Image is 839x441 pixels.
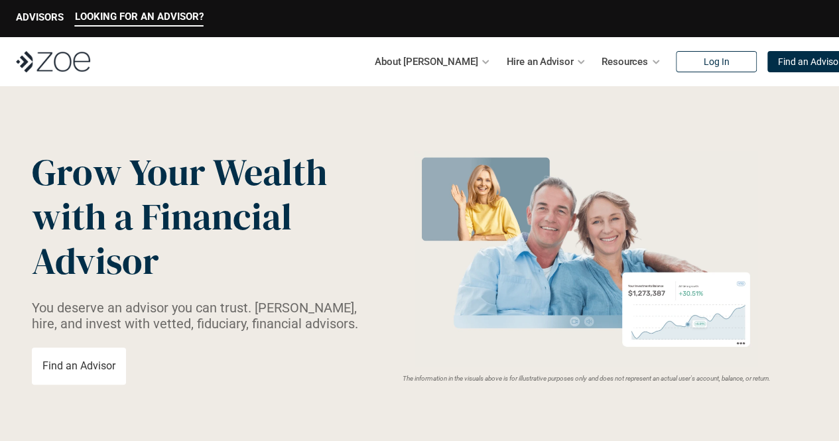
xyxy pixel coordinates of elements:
p: Find an Advisor [42,359,115,372]
span: Grow Your Wealth [32,147,327,198]
p: About [PERSON_NAME] [375,52,478,72]
p: Log In [703,56,729,68]
p: Hire an Advisor [506,52,573,72]
span: with a Financial Advisor [32,191,300,286]
p: ADVISORS [16,11,64,23]
p: LOOKING FOR AN ADVISOR? [75,11,204,23]
em: The information in the visuals above is for illustrative purposes only and does not represent an ... [402,375,770,382]
p: You deserve an advisor you can trust. [PERSON_NAME], hire, and invest with vetted, fiduciary, fin... [32,300,365,332]
a: Log In [676,51,757,72]
a: Find an Advisor [32,347,126,385]
p: Resources [602,52,648,72]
